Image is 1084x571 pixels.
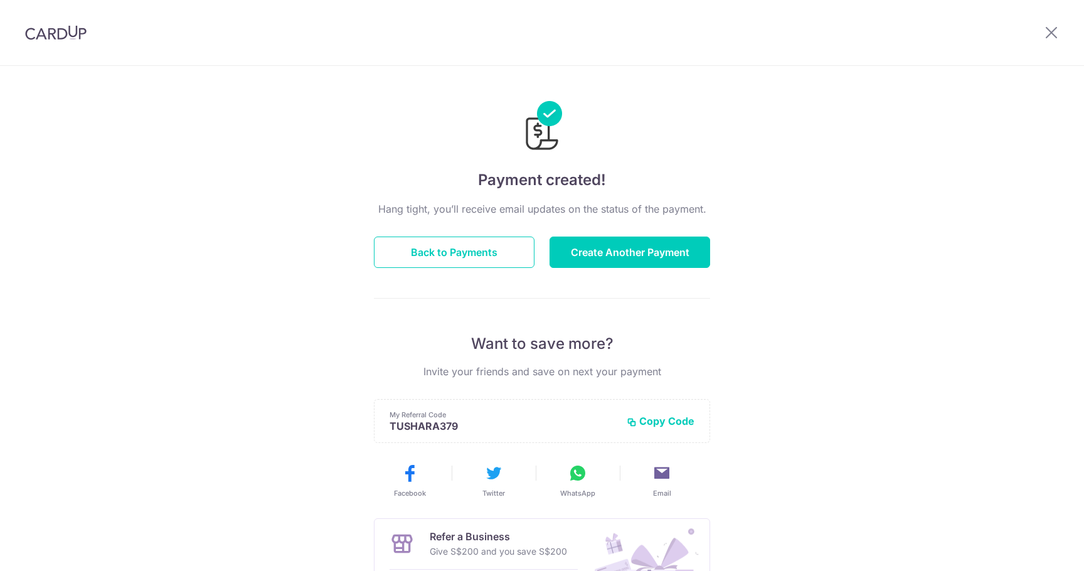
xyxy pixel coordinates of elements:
[560,488,595,498] span: WhatsApp
[374,364,710,379] p: Invite your friends and save on next your payment
[550,237,710,268] button: Create Another Payment
[373,463,447,498] button: Facebook
[541,463,615,498] button: WhatsApp
[374,237,534,268] button: Back to Payments
[457,463,531,498] button: Twitter
[625,463,699,498] button: Email
[430,529,567,544] p: Refer a Business
[394,488,426,498] span: Facebook
[627,415,694,427] button: Copy Code
[390,410,617,420] p: My Referral Code
[374,169,710,191] h4: Payment created!
[430,544,567,559] p: Give S$200 and you save S$200
[653,488,671,498] span: Email
[374,334,710,354] p: Want to save more?
[522,101,562,154] img: Payments
[482,488,505,498] span: Twitter
[374,201,710,216] p: Hang tight, you’ll receive email updates on the status of the payment.
[25,25,87,40] img: CardUp
[390,420,617,432] p: TUSHARA379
